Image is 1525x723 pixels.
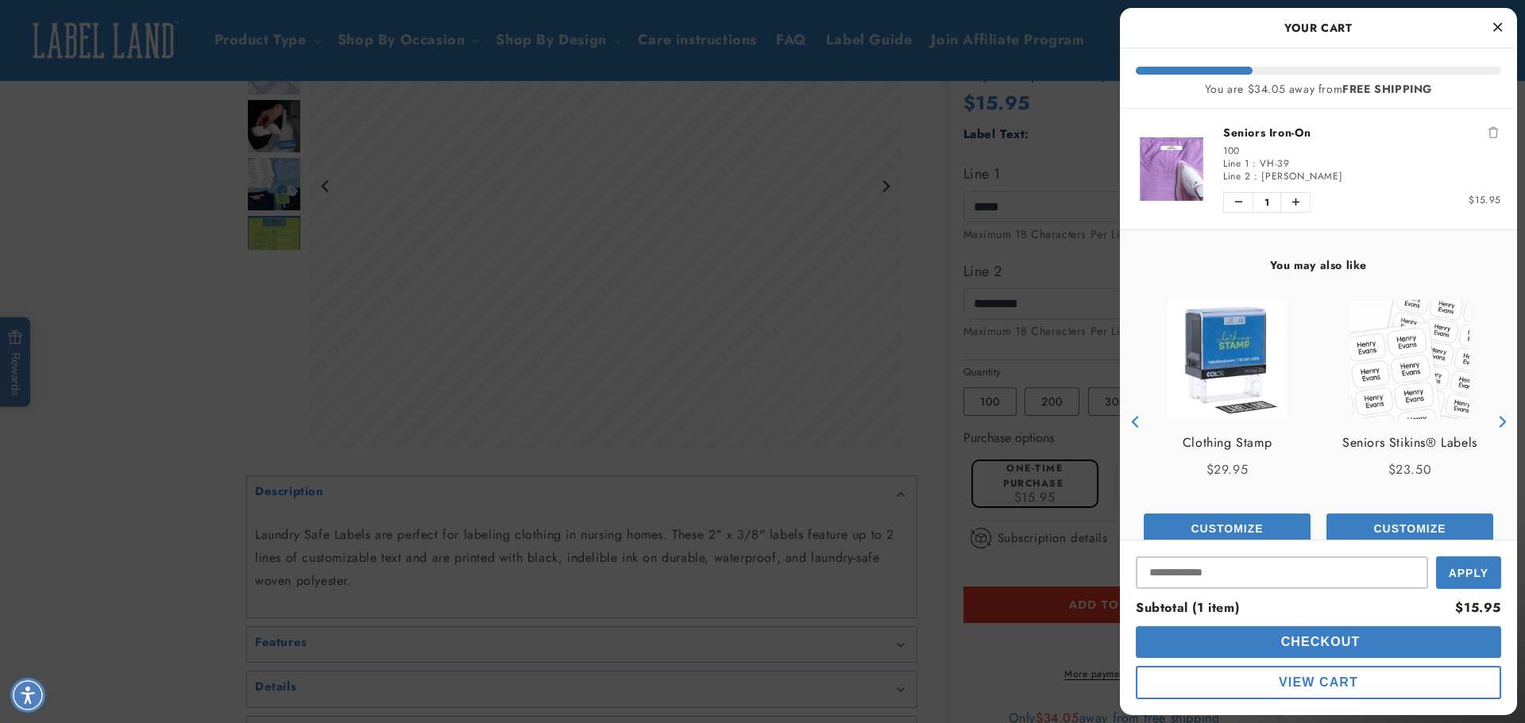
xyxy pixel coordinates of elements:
[1342,435,1477,451] a: View Seniors Stikins® Labels
[1136,83,1501,96] div: You are $34.05 away from
[1489,410,1513,433] button: Next
[1223,125,1501,140] a: Seniors Iron-On
[1191,522,1263,535] span: Customize
[1136,109,1501,229] li: product
[1136,137,1207,200] img: Nursing Home Iron-On - Label Land
[1136,626,1501,658] button: cart
[1223,156,1249,171] span: Line 1
[1223,169,1251,183] span: Line 2
[1223,144,1501,157] div: 100
[13,596,201,644] iframe: Sign Up via Text for Offers
[1326,513,1493,544] button: Add the product, Iron-On Labels to Cart
[1144,513,1311,544] button: Add the product, Name Stamp to Cart
[1388,460,1432,479] span: $23.50
[1136,16,1501,40] h2: Your Cart
[1136,284,1318,560] div: product
[1136,258,1501,272] h4: You may also like
[1168,300,1287,419] img: Clothing Stamp - Label Land
[1277,635,1361,648] span: Checkout
[1485,16,1509,40] button: Close Cart
[52,44,226,75] button: Are these labels soft on the skin?
[56,89,226,119] button: What is the size of these labels?
[1136,556,1428,589] input: Input Discount
[1342,81,1432,97] b: FREE SHIPPING
[1253,156,1257,171] span: :
[1254,169,1258,183] span: :
[10,678,45,713] div: Accessibility Menu
[1455,597,1501,620] div: $15.95
[1183,435,1272,451] a: View Clothing Stamp
[280,54,318,59] button: Close conversation starters
[14,21,234,40] textarea: Type your message here
[1261,169,1342,183] span: [PERSON_NAME]
[1281,193,1310,212] button: Increase quantity of Seniors Iron-On
[1124,410,1148,433] button: Previous
[1469,193,1501,207] span: $15.95
[1253,193,1281,212] span: 1
[1224,193,1253,212] button: Decrease quantity of Seniors Iron-On
[1279,675,1358,689] span: View Cart
[1350,300,1469,419] img: View Seniors Stikins® Labels
[1206,460,1249,479] span: $29.95
[1260,156,1289,171] span: VH-39
[1136,598,1239,617] span: Subtotal (1 item)
[1449,567,1488,579] span: Apply
[1136,666,1501,699] button: cart
[1485,125,1501,140] button: Remove Seniors Iron-On
[1318,284,1501,560] div: product
[1373,522,1446,535] span: Customize
[1436,556,1501,589] button: Apply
